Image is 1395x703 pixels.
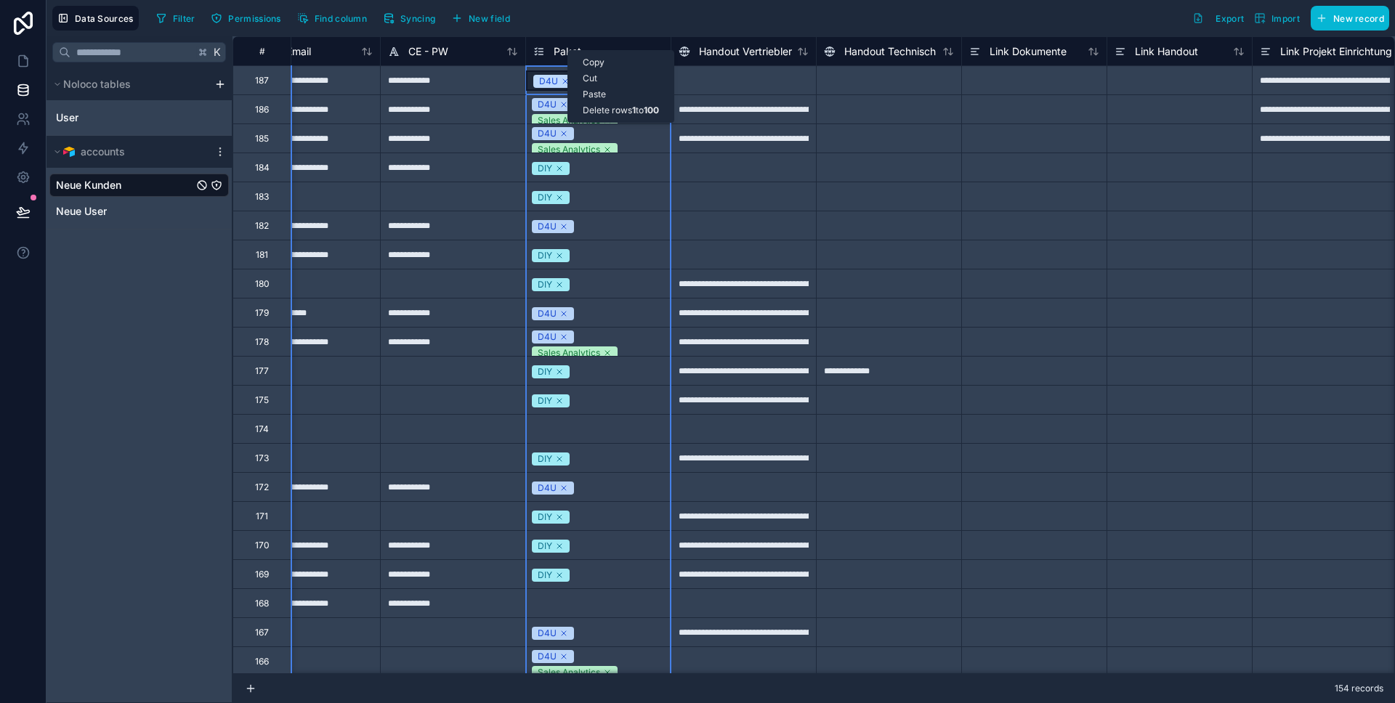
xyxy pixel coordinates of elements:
span: CE - PW [408,44,448,59]
button: Data Sources [52,6,139,31]
div: 184 [255,162,270,174]
button: Permissions [206,7,286,29]
div: 178 [255,336,269,348]
div: D4U [538,98,557,111]
div: D4U [538,307,557,320]
span: Import [1271,13,1300,24]
div: 170 [255,540,270,551]
span: 154 records [1335,683,1383,694]
div: D4U [538,650,557,663]
div: DIY [538,162,552,175]
a: New record [1305,6,1389,31]
b: 1 [632,105,636,115]
div: DIY [538,569,552,582]
span: Link Dokumente [990,44,1067,59]
div: 168 [255,598,269,609]
b: 100 [644,105,659,115]
div: Cut [568,70,674,86]
div: 172 [255,481,269,493]
div: D4U [538,220,557,233]
div: 185 [255,133,269,145]
div: 186 [255,104,269,115]
span: Filter [173,13,195,24]
div: Copy [568,54,674,70]
button: New record [1311,6,1389,31]
div: Sales Analytics [538,346,600,359]
span: New record [1333,13,1384,24]
div: 183 [255,191,269,203]
span: Link Handout [1135,44,1198,59]
div: Sales Analytics [538,114,600,127]
span: Syncing [400,13,435,24]
a: Syncing [378,7,446,29]
div: 174 [255,423,269,435]
div: D4U [538,127,557,140]
span: Data Sources [75,13,134,24]
span: Find column [315,13,367,24]
div: 169 [255,569,269,580]
div: 181 [256,249,268,261]
div: DIY [538,540,552,553]
div: DIY [538,278,552,291]
span: Paket [554,44,581,59]
button: New field [446,7,515,29]
div: # [244,46,280,57]
span: Permissions [228,13,280,24]
a: Permissions [206,7,291,29]
div: DIY [538,249,552,262]
div: 166 [255,656,269,667]
div: 182 [255,220,269,232]
button: Syncing [378,7,440,29]
div: 177 [255,365,269,377]
span: New field [469,13,510,24]
span: Export [1216,13,1244,24]
button: Export [1187,6,1249,31]
div: DIY [538,394,552,407]
div: 187 [255,75,269,86]
span: K [212,47,222,57]
div: Delete rows to [568,102,674,118]
div: Sales Analytics [538,666,600,679]
div: Sales Analytics [538,143,600,156]
div: 171 [256,511,268,522]
div: D4U [538,330,557,344]
div: 175 [255,394,269,406]
div: DIY [538,191,552,204]
span: Link Projekt Einrichtung [1280,44,1392,59]
div: D4U [538,481,557,495]
button: Filter [150,7,201,29]
div: DIY [538,452,552,466]
div: D4U [538,627,557,640]
div: 180 [255,278,270,290]
button: Import [1249,6,1305,31]
span: Handout Technisch [844,44,936,59]
button: Find column [292,7,372,29]
span: Handout Vertriebler [699,44,792,59]
div: 179 [255,307,269,319]
div: DIY [538,365,552,378]
div: 173 [255,452,269,464]
div: DIY [538,511,552,524]
div: Paste [568,86,674,102]
div: 167 [255,627,269,638]
div: D4U [539,75,558,88]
